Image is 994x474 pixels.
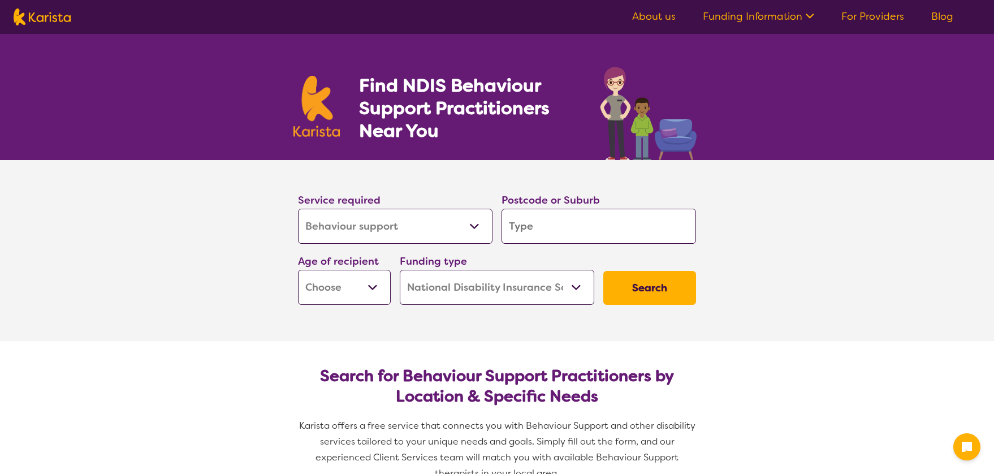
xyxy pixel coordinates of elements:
[400,255,467,268] label: Funding type
[841,10,904,23] a: For Providers
[502,209,696,244] input: Type
[502,193,600,207] label: Postcode or Suburb
[359,74,578,142] h1: Find NDIS Behaviour Support Practitioners Near You
[931,10,953,23] a: Blog
[298,193,381,207] label: Service required
[632,10,676,23] a: About us
[293,76,340,137] img: Karista logo
[307,366,687,407] h2: Search for Behaviour Support Practitioners by Location & Specific Needs
[597,61,701,160] img: behaviour-support
[298,255,379,268] label: Age of recipient
[14,8,71,25] img: Karista logo
[703,10,814,23] a: Funding Information
[603,271,696,305] button: Search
